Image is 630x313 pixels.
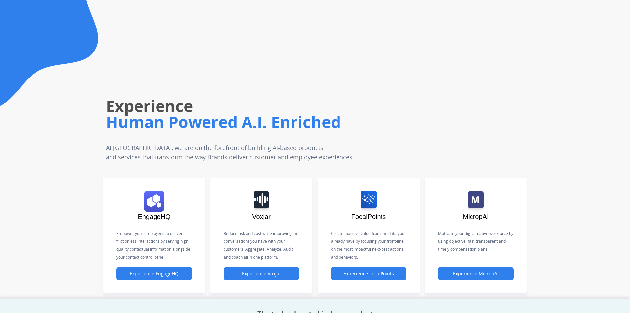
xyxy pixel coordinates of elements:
[144,191,164,212] img: logo
[106,95,445,117] h1: Experience
[331,230,406,261] p: Create massive value from the data you already have by focusing your front-line on the most impac...
[224,271,299,277] a: Experience Voxjar
[438,267,514,280] button: Experience MicropAI
[438,230,514,253] p: Motivate your digital-native workforce by using objective, fair, transparent and timely compensat...
[438,271,514,277] a: Experience MicropAI
[254,191,269,212] img: logo
[116,230,192,261] p: Empower your employees to deliver frictionless interactions by serving high quality contextual in...
[331,271,406,277] a: Experience FocalPoints
[106,111,445,132] h1: Human Powered A.I. Enriched
[468,191,484,212] img: logo
[331,267,406,280] button: Experience FocalPoints
[116,267,192,280] button: Experience EngageHQ
[106,143,402,162] p: At [GEOGRAPHIC_DATA], we are on the forefront of building AI-based products and services that tra...
[361,191,377,212] img: logo
[463,213,489,220] span: MicropAI
[252,213,271,220] span: Voxjar
[224,230,299,261] p: Reduce risk and cost while improving the conversations you have with your customers. Aggregate, A...
[351,213,386,220] span: FocalPoints
[116,271,192,277] a: Experience EngageHQ
[138,213,171,220] span: EngageHQ
[224,267,299,280] button: Experience Voxjar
